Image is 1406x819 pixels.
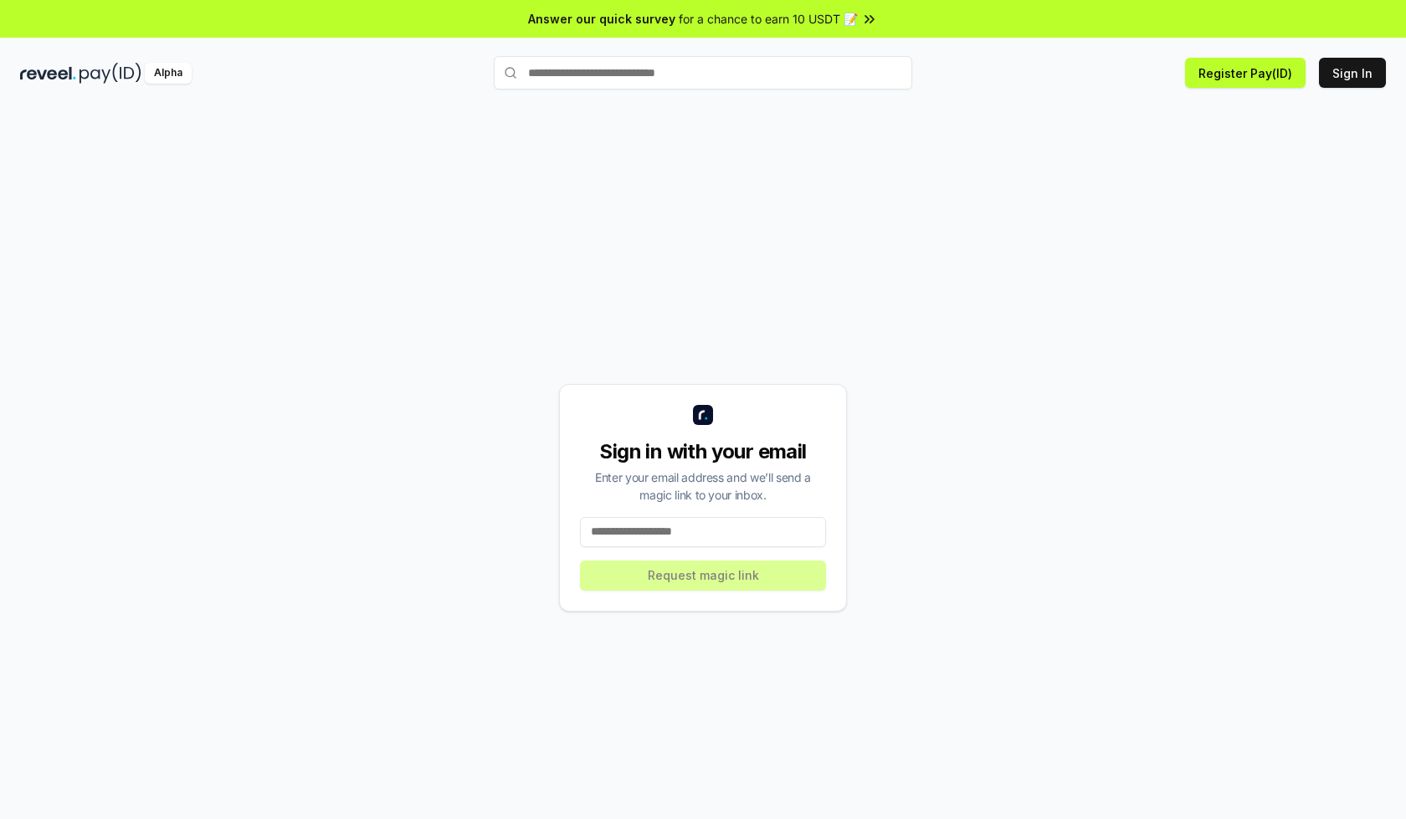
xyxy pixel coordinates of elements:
button: Register Pay(ID) [1185,58,1306,88]
div: Enter your email address and we’ll send a magic link to your inbox. [580,468,826,504]
span: Answer our quick survey [528,10,675,28]
img: logo_small [693,405,713,425]
img: pay_id [80,63,141,84]
button: Sign In [1319,58,1386,88]
div: Alpha [145,63,192,84]
div: Sign in with your email [580,438,826,465]
img: reveel_dark [20,63,76,84]
span: for a chance to earn 10 USDT 📝 [679,10,858,28]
